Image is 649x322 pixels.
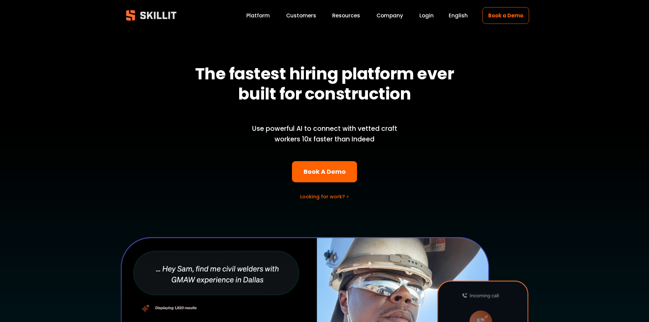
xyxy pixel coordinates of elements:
div: language picker [449,11,468,20]
span: Resources [332,12,360,19]
a: Company [376,11,403,20]
a: folder dropdown [332,11,360,20]
a: Book a Demo [482,7,529,24]
p: Use powerful AI to connect with vetted craft workers 10x faster than Indeed [241,124,409,144]
a: Customers [286,11,316,20]
strong: The fastest hiring platform ever built for construction [195,62,457,105]
img: Skillit [120,5,182,26]
a: Platform [246,11,270,20]
span: English [449,12,468,19]
a: Book A Demo [292,161,357,183]
a: Login [419,11,434,20]
a: Looking for work? > [300,193,349,200]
